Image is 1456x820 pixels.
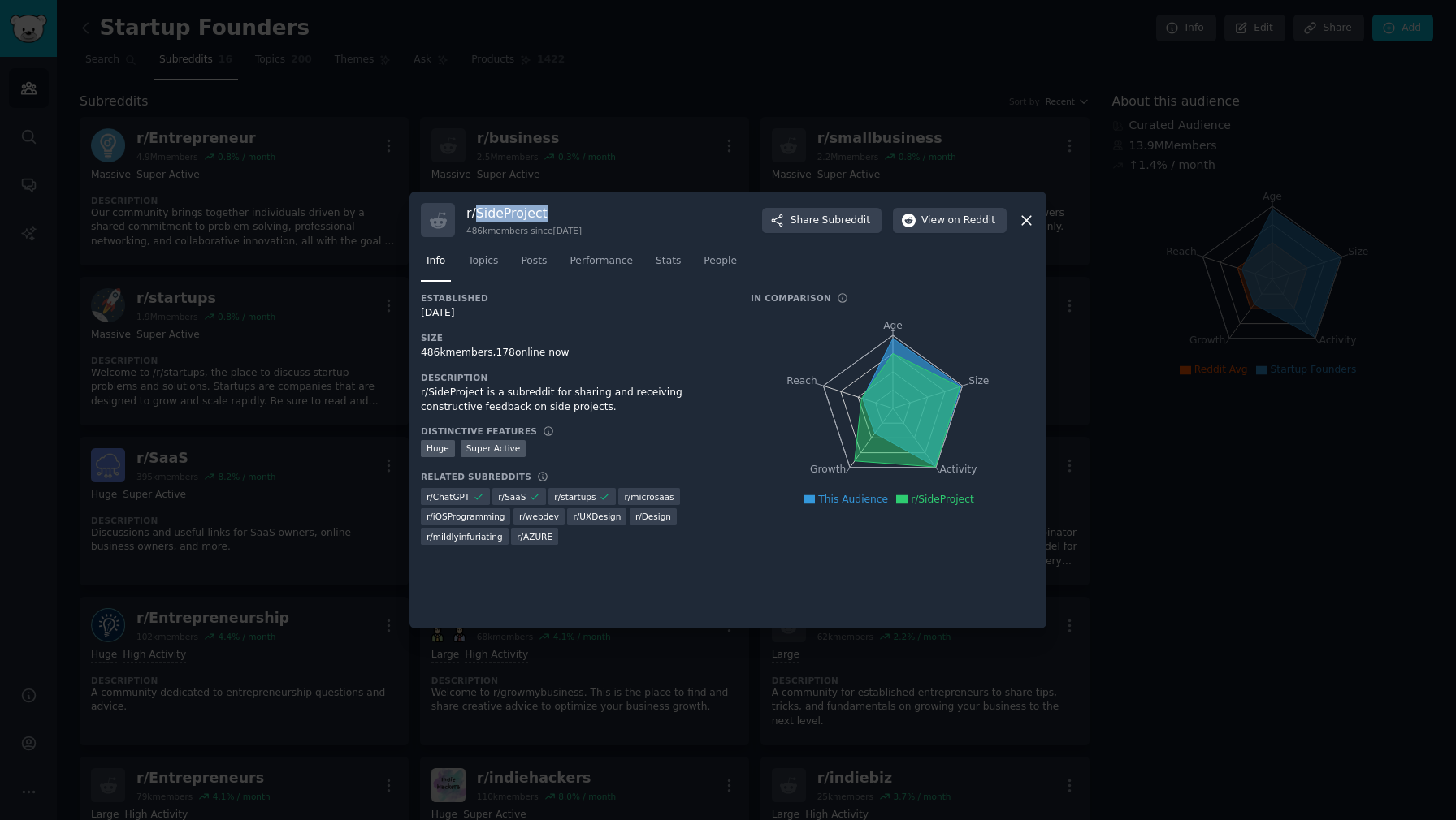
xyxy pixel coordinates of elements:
[564,248,639,282] a: Performance
[427,254,445,269] span: Info
[762,208,882,234] button: ShareSubreddit
[421,386,728,414] div: r/SideProject is a subreddit for sharing and receiving constructive feedback on side projects.
[521,254,547,269] span: Posts
[883,320,903,331] tspan: Age
[421,372,728,383] h3: Description
[421,248,451,282] a: Info
[421,346,728,360] div: 486k members, 178 online now
[421,471,531,482] h3: Related Subreddits
[462,248,504,282] a: Topics
[519,511,559,522] span: r/ webdev
[421,292,728,304] h3: Established
[698,248,743,282] a: People
[421,306,728,321] div: [DATE]
[751,292,831,304] h3: In Comparison
[822,214,870,228] span: Subreddit
[461,440,526,457] div: Super Active
[893,208,1007,234] button: Viewon Reddit
[554,491,596,503] span: r/ startups
[650,248,687,282] a: Stats
[466,225,582,236] div: 486k members since [DATE]
[573,511,621,522] span: r/ UXDesign
[427,491,470,503] span: r/ ChatGPT
[818,494,888,505] span: This Audience
[791,214,870,228] span: Share
[624,491,674,503] span: r/ microsaas
[635,511,671,522] span: r/ Design
[421,440,455,457] div: Huge
[427,511,505,522] span: r/ iOSProgramming
[921,214,995,228] span: View
[517,531,552,542] span: r/ AZURE
[498,491,526,503] span: r/ SaaS
[466,205,582,222] h3: r/ SideProject
[948,214,995,228] span: on Reddit
[656,254,681,269] span: Stats
[704,254,737,269] span: People
[810,464,846,476] tspan: Growth
[515,248,552,282] a: Posts
[421,332,728,343] h3: Size
[968,375,989,386] tspan: Size
[468,254,498,269] span: Topics
[427,531,503,542] span: r/ mildlyinfuriating
[570,254,633,269] span: Performance
[911,494,974,505] span: r/SideProject
[786,375,817,386] tspan: Reach
[940,464,977,476] tspan: Activity
[421,425,537,437] h3: Distinctive Features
